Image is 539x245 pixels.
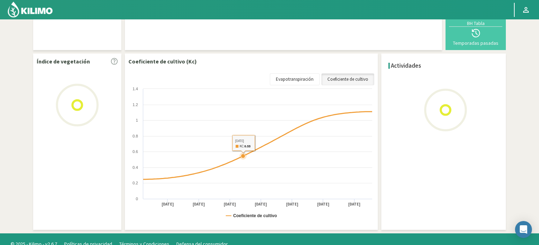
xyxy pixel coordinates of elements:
[133,103,138,107] text: 1.2
[128,57,197,66] p: Coeficiente de cultivo (Kc)
[270,73,320,85] a: Evapotranspiración
[233,213,277,218] text: Coeficiente de cultivo
[410,75,481,145] img: Loading...
[449,27,502,47] button: Temporadas pasadas
[286,202,298,207] text: [DATE]
[7,1,53,18] img: Kilimo
[133,87,138,91] text: 1.4
[255,202,267,207] text: [DATE]
[42,70,113,140] img: Loading...
[136,118,138,122] text: 1
[162,202,174,207] text: [DATE]
[391,62,421,69] h4: Actividades
[133,165,138,170] text: 0.4
[317,202,329,207] text: [DATE]
[37,57,90,66] p: Índice de vegetación
[451,41,500,45] div: Temporadas pasadas
[451,21,500,26] div: BH Tabla
[193,202,205,207] text: [DATE]
[515,221,532,238] div: Open Intercom Messenger
[348,202,361,207] text: [DATE]
[133,149,138,154] text: 0.6
[224,202,236,207] text: [DATE]
[321,73,374,85] a: Coeficiente de cultivo
[133,181,138,185] text: 0.2
[136,197,138,201] text: 0
[133,134,138,138] text: 0.8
